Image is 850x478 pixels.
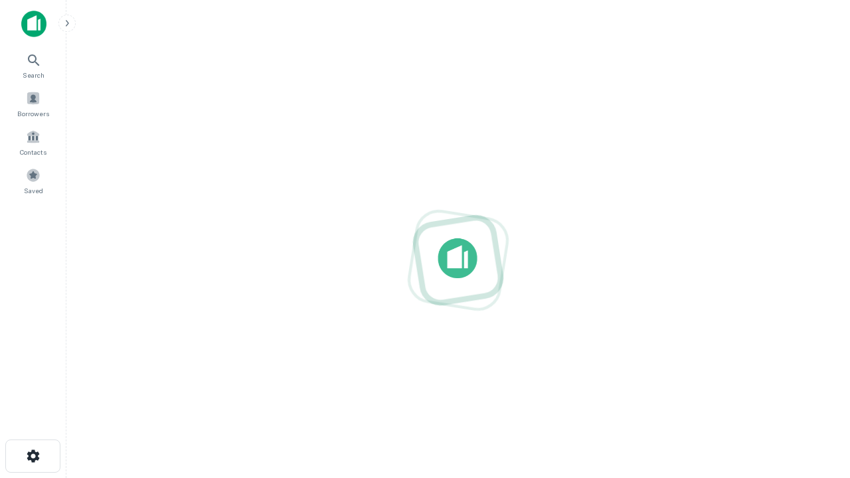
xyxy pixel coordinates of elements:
a: Saved [4,163,62,199]
img: capitalize-icon.png [21,11,46,37]
a: Search [4,47,62,83]
span: Search [23,70,44,80]
a: Contacts [4,124,62,160]
iframe: Chat Widget [784,329,850,393]
span: Borrowers [17,108,49,119]
a: Borrowers [4,86,62,121]
span: Contacts [20,147,46,157]
span: Saved [24,185,43,196]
